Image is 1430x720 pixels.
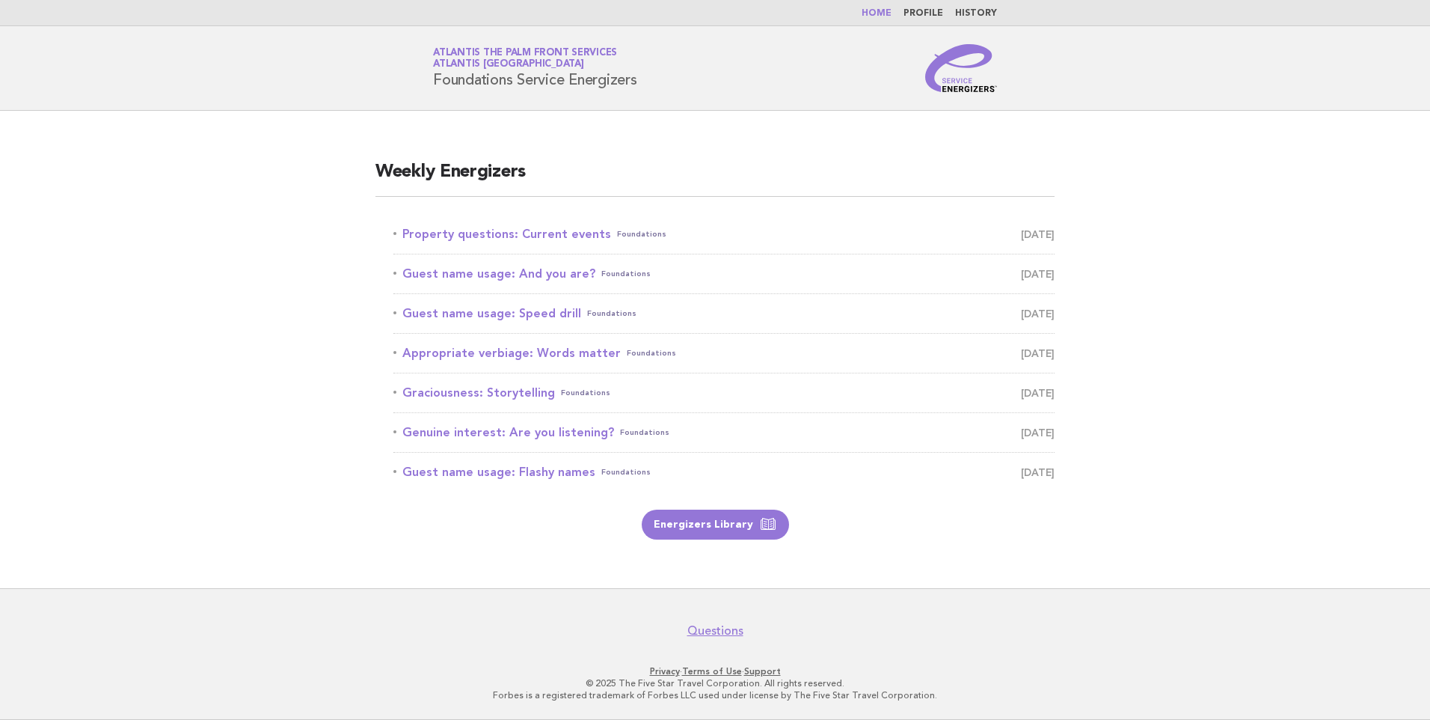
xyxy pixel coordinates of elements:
[862,9,892,18] a: Home
[617,224,666,245] span: Foundations
[393,343,1055,364] a: Appropriate verbiage: Words matterFoundations [DATE]
[627,343,676,364] span: Foundations
[257,665,1173,677] p: · ·
[433,48,617,69] a: Atlantis The Palm Front ServicesAtlantis [GEOGRAPHIC_DATA]
[1021,422,1055,443] span: [DATE]
[433,49,637,88] h1: Foundations Service Energizers
[642,510,789,540] a: Energizers Library
[1021,303,1055,324] span: [DATE]
[1021,224,1055,245] span: [DATE]
[393,263,1055,284] a: Guest name usage: And you are?Foundations [DATE]
[620,422,669,443] span: Foundations
[375,160,1055,197] h2: Weekly Energizers
[601,462,651,483] span: Foundations
[393,224,1055,245] a: Property questions: Current eventsFoundations [DATE]
[687,623,743,638] a: Questions
[393,382,1055,403] a: Graciousness: StorytellingFoundations [DATE]
[433,60,584,70] span: Atlantis [GEOGRAPHIC_DATA]
[682,666,742,677] a: Terms of Use
[257,677,1173,689] p: © 2025 The Five Star Travel Corporation. All rights reserved.
[393,303,1055,324] a: Guest name usage: Speed drillFoundations [DATE]
[744,666,781,677] a: Support
[925,44,997,92] img: Service Energizers
[1021,382,1055,403] span: [DATE]
[650,666,680,677] a: Privacy
[955,9,997,18] a: History
[393,422,1055,443] a: Genuine interest: Are you listening?Foundations [DATE]
[601,263,651,284] span: Foundations
[587,303,636,324] span: Foundations
[1021,263,1055,284] span: [DATE]
[903,9,943,18] a: Profile
[393,462,1055,483] a: Guest name usage: Flashy namesFoundations [DATE]
[561,382,610,403] span: Foundations
[1021,462,1055,483] span: [DATE]
[257,689,1173,701] p: Forbes is a registered trademark of Forbes LLC used under license by The Five Star Travel Corpora...
[1021,343,1055,364] span: [DATE]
